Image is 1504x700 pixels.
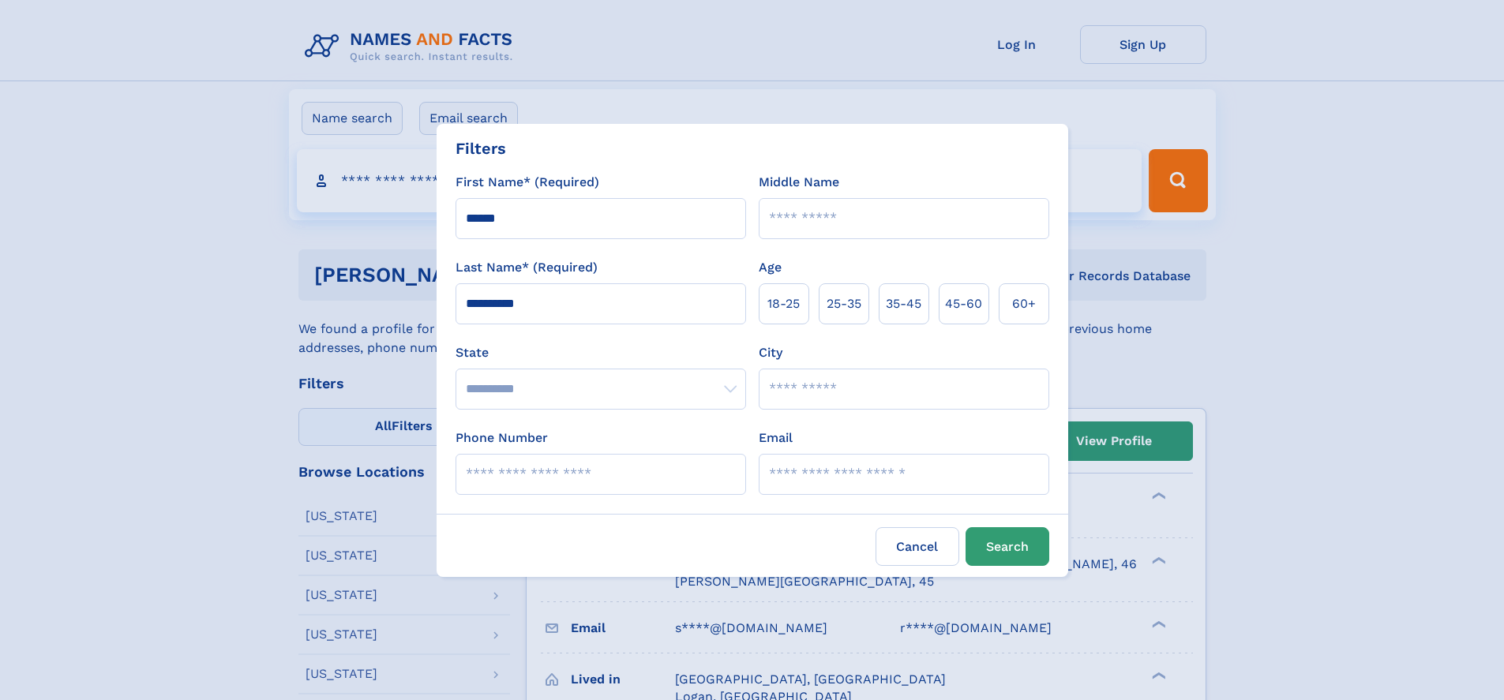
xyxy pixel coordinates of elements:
label: First Name* (Required) [456,173,599,192]
div: Filters [456,137,506,160]
label: Middle Name [759,173,839,192]
label: Age [759,258,782,277]
span: 25‑35 [827,294,861,313]
label: Cancel [876,527,959,566]
label: Phone Number [456,429,548,447]
span: 45‑60 [945,294,982,313]
label: State [456,343,746,362]
span: 18‑25 [767,294,800,313]
button: Search [966,527,1049,566]
span: 35‑45 [886,294,921,313]
label: Email [759,429,793,447]
span: 60+ [1012,294,1036,313]
label: Last Name* (Required) [456,258,598,277]
label: City [759,343,782,362]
